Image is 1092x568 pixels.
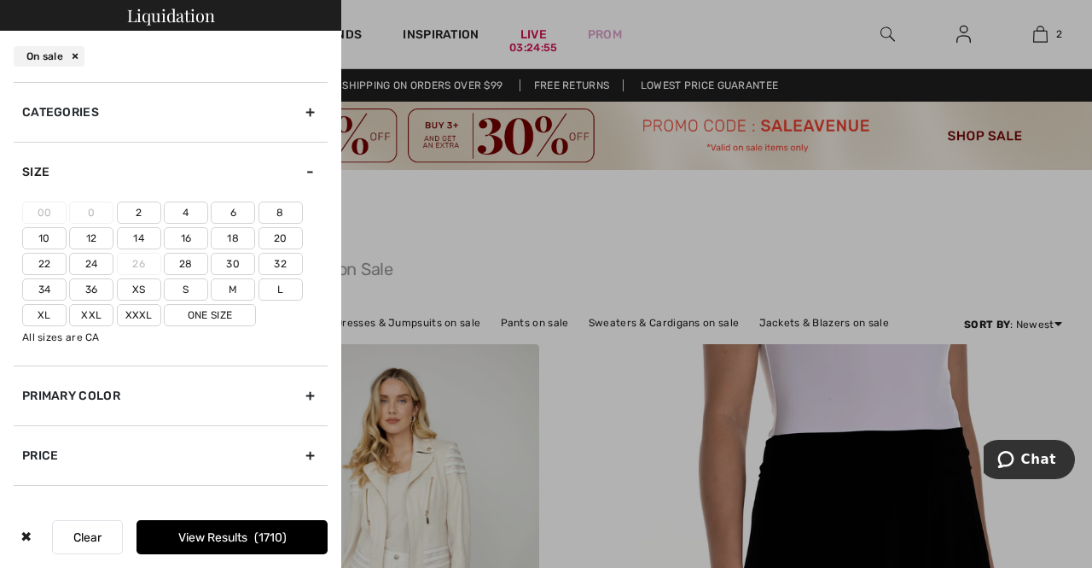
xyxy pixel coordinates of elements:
div: All sizes are CA [22,330,328,345]
label: 6 [211,202,255,224]
label: 18 [211,227,255,249]
label: 36 [69,278,113,301]
label: 12 [69,227,113,249]
label: Xs [117,278,161,301]
label: Xl [22,304,67,326]
label: 2 [117,202,161,224]
label: 16 [164,227,208,249]
label: 26 [117,253,161,275]
span: 1710 [254,530,287,545]
label: 28 [164,253,208,275]
label: 4 [164,202,208,224]
label: Xxxl [117,304,161,326]
label: M [211,278,255,301]
label: 14 [117,227,161,249]
label: 8 [258,202,303,224]
div: Size [14,142,328,202]
label: 0 [69,202,113,224]
div: On sale [14,46,84,67]
div: Sale [14,485,328,545]
button: View Results1710 [136,520,328,554]
div: ✖ [14,520,38,554]
div: Primary Color [14,366,328,425]
label: 22 [22,253,67,275]
label: 24 [69,253,113,275]
label: 00 [22,202,67,224]
label: Xxl [69,304,113,326]
label: 30 [211,253,255,275]
label: 32 [258,253,303,275]
label: 10 [22,227,67,249]
label: L [258,278,303,301]
label: S [164,278,208,301]
label: 20 [258,227,303,249]
label: One Size [164,304,256,326]
button: Clear [52,520,123,554]
iframe: Opens a widget where you can chat to one of our agents [984,440,1075,483]
div: Price [14,425,328,485]
div: Categories [14,82,328,142]
label: 34 [22,278,67,301]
